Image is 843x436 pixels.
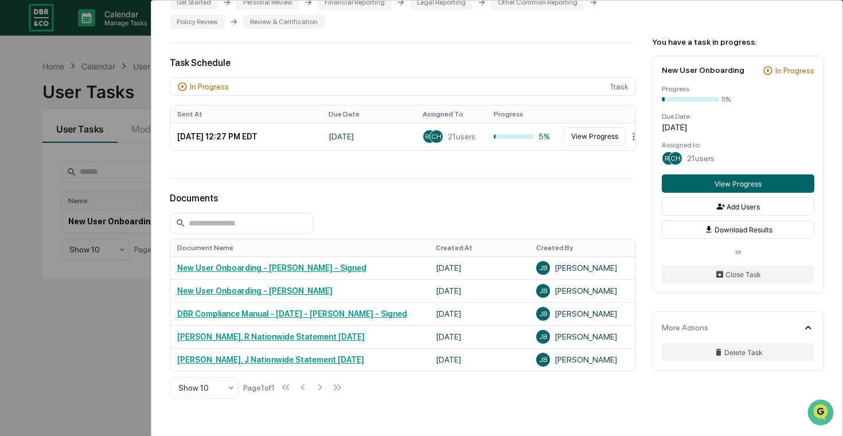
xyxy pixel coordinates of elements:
div: [PERSON_NAME] [536,307,629,321]
img: 1746055101610-c473b297-6a78-478c-a979-82029cc54cd1 [11,88,32,108]
img: Cece Ferraez [11,145,30,163]
div: 🗄️ [83,236,92,245]
span: CH [431,133,442,141]
div: [PERSON_NAME] [536,261,629,275]
span: Data Lookup [23,256,72,268]
div: Page 1 of 1 [243,383,275,392]
td: [DATE] [429,279,529,302]
span: Preclearance [23,235,74,246]
th: Sent At [170,106,322,123]
div: Due Date: [662,112,814,120]
div: Task Schedule [170,57,636,68]
div: Start new chat [52,88,188,99]
span: Attestations [95,235,142,246]
a: New User Onboarding - [PERSON_NAME] - Signed [177,263,366,272]
span: JB [539,333,547,341]
div: Progress [662,85,814,93]
div: [DATE] [662,123,814,132]
td: [DATE] [429,302,529,325]
th: Document Name [170,239,429,256]
div: 5% [494,132,551,141]
button: Close Task [662,265,814,283]
div: In Progress [190,82,229,91]
span: • [95,156,99,165]
span: JB [539,310,547,318]
div: New User Onboarding [662,65,744,75]
iframe: Open customer support [806,398,837,429]
a: 🖐️Preclearance [7,230,79,251]
a: DBR Compliance Manual - [DATE] - [PERSON_NAME] - Signed [177,309,407,318]
span: CH [670,154,681,162]
span: • [95,187,99,196]
div: [PERSON_NAME] [536,353,629,367]
span: RG [665,154,673,162]
div: Documents [170,193,636,204]
span: 21 users [687,154,715,163]
th: Created At [429,239,529,256]
button: Download Results [662,220,814,239]
span: [PERSON_NAME] [36,187,93,196]
div: 🖐️ [11,236,21,245]
div: You have a task in progress: [652,37,824,46]
span: Pylon [114,285,139,293]
span: JB [539,287,547,295]
img: 1751574470498-79e402a7-3db9-40a0-906f-966fe37d0ed6 [24,88,45,108]
p: How can we help? [11,24,209,42]
div: Assigned to: [662,141,814,149]
div: Review & Certification [243,14,325,29]
span: 21 users [448,132,475,141]
span: [DATE] [102,187,125,196]
div: 5% [721,95,731,103]
td: [DATE] [429,256,529,279]
span: [PERSON_NAME] [36,156,93,165]
a: [PERSON_NAME], R Nationwide Statement [DATE] [177,332,365,341]
td: [DATE] [429,348,529,371]
td: [DATE] 12:27 PM EDT [170,123,322,150]
span: JB [539,264,547,272]
th: Progress [487,106,558,123]
th: Due Date [322,106,416,123]
a: Powered byPylon [81,284,139,293]
a: [PERSON_NAME], J Nationwide Statement [DATE] [177,355,364,364]
div: Past conversations [11,127,77,137]
a: New User Onboarding - [PERSON_NAME] [177,286,333,295]
div: Policy Review [170,14,225,29]
button: Add Users [662,197,814,216]
div: or [662,248,814,256]
a: 🗄️Attestations [79,230,147,251]
div: 🔎 [11,258,21,267]
span: 12:22 PM [102,156,134,165]
img: Cece Ferraez [11,176,30,194]
th: Assigned To [416,106,487,123]
button: See all [178,125,209,139]
td: [DATE] [429,325,529,348]
div: We're available if you need us! [52,99,158,108]
div: [PERSON_NAME] [536,284,629,298]
div: More Actions [662,323,708,332]
div: [PERSON_NAME] [536,330,629,344]
td: [DATE] [322,123,416,150]
span: JB [539,356,547,364]
th: Created By [529,239,635,256]
button: View Progress [564,127,626,146]
span: RG [425,133,434,141]
button: Start new chat [195,91,209,105]
div: 1 task [170,77,636,96]
div: In Progress [775,66,814,75]
button: Delete Task [662,343,814,361]
a: 🔎Data Lookup [7,252,77,272]
button: View Progress [662,174,814,193]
